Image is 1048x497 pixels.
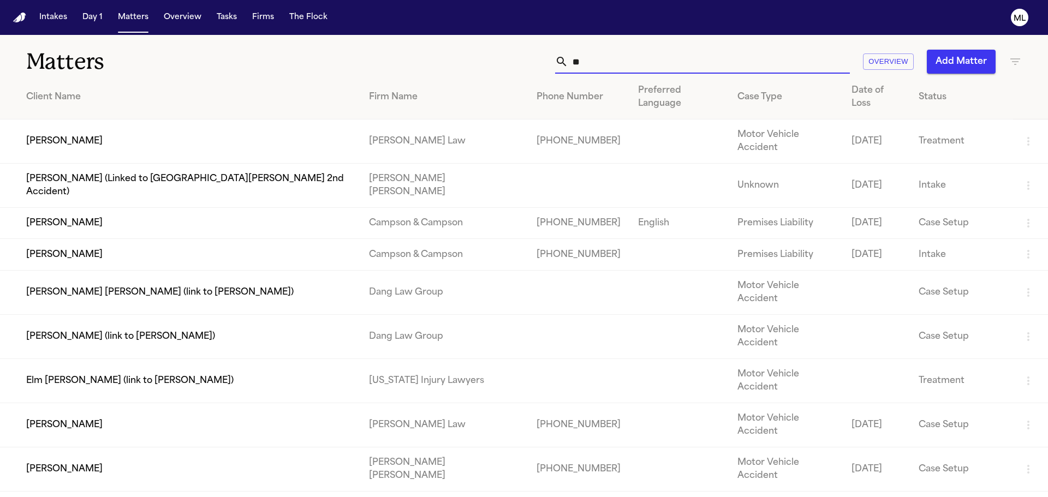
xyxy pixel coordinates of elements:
[919,91,1004,104] div: Status
[729,358,843,403] td: Motor Vehicle Accident
[843,239,910,270] td: [DATE]
[910,239,1013,270] td: Intake
[843,208,910,239] td: [DATE]
[910,164,1013,208] td: Intake
[26,91,352,104] div: Client Name
[729,403,843,447] td: Motor Vehicle Accident
[629,208,729,239] td: English
[360,164,528,208] td: [PERSON_NAME] [PERSON_NAME]
[927,50,996,74] button: Add Matter
[910,403,1013,447] td: Case Setup
[78,8,107,27] button: Day 1
[360,270,528,314] td: Dang Law Group
[528,239,629,270] td: [PHONE_NUMBER]
[528,119,629,164] td: [PHONE_NUMBER]
[537,91,621,104] div: Phone Number
[843,403,910,447] td: [DATE]
[528,403,629,447] td: [PHONE_NUMBER]
[843,164,910,208] td: [DATE]
[843,119,910,164] td: [DATE]
[360,208,528,239] td: Campson & Campson
[212,8,241,27] button: Tasks
[910,358,1013,403] td: Treatment
[13,13,26,23] a: Home
[851,84,902,110] div: Date of Loss
[114,8,153,27] button: Matters
[35,8,72,27] button: Intakes
[729,270,843,314] td: Motor Vehicle Accident
[729,239,843,270] td: Premises Liability
[910,447,1013,491] td: Case Setup
[729,208,843,239] td: Premises Liability
[248,8,278,27] button: Firms
[729,164,843,208] td: Unknown
[360,447,528,491] td: [PERSON_NAME] [PERSON_NAME]
[528,208,629,239] td: [PHONE_NUMBER]
[13,13,26,23] img: Finch Logo
[159,8,206,27] button: Overview
[910,119,1013,164] td: Treatment
[910,208,1013,239] td: Case Setup
[26,48,316,75] h1: Matters
[360,239,528,270] td: Campson & Campson
[843,447,910,491] td: [DATE]
[638,84,720,110] div: Preferred Language
[729,119,843,164] td: Motor Vehicle Accident
[360,314,528,358] td: Dang Law Group
[360,119,528,164] td: [PERSON_NAME] Law
[360,358,528,403] td: [US_STATE] Injury Lawyers
[910,314,1013,358] td: Case Setup
[729,314,843,358] td: Motor Vehicle Accident
[910,270,1013,314] td: Case Setup
[285,8,332,27] button: The Flock
[528,447,629,491] td: [PHONE_NUMBER]
[729,447,843,491] td: Motor Vehicle Accident
[369,91,519,104] div: Firm Name
[360,403,528,447] td: [PERSON_NAME] Law
[737,91,834,104] div: Case Type
[863,53,914,70] button: Overview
